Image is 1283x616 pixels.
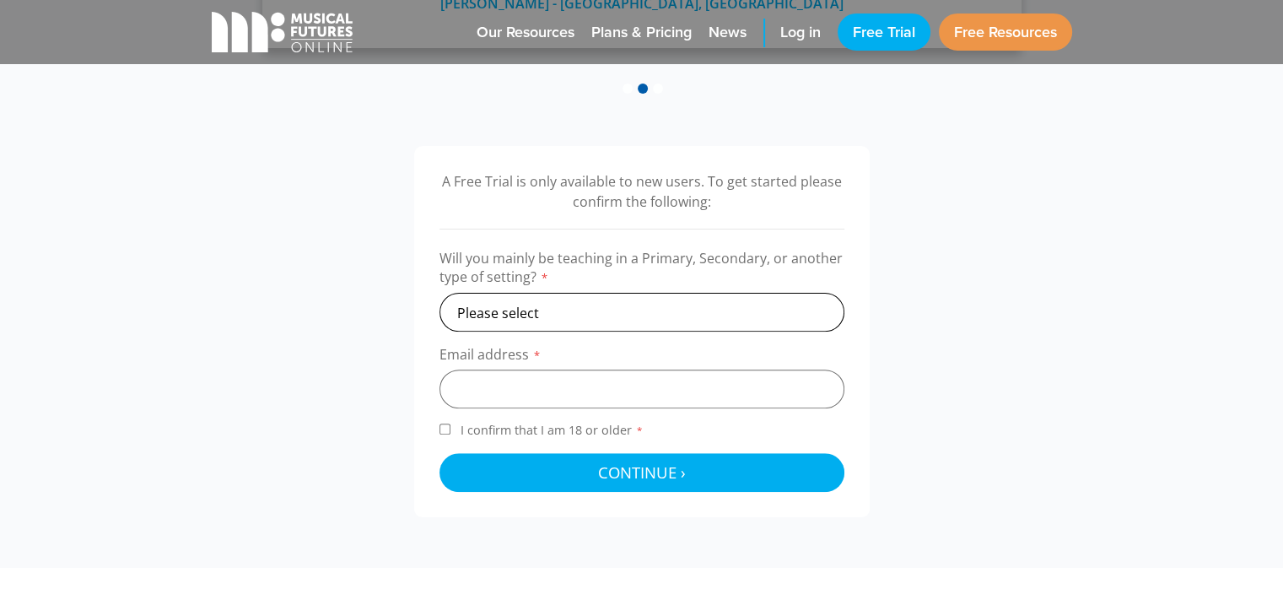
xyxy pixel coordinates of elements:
span: Log in [780,21,821,44]
span: Continue › [598,462,686,483]
p: A Free Trial is only available to new users. To get started please confirm the following: [439,171,844,212]
input: I confirm that I am 18 or older* [439,424,450,435]
button: Continue › [439,453,844,492]
span: Our Resources [477,21,574,44]
span: I confirm that I am 18 or older [457,422,647,438]
label: Email address [439,345,844,370]
span: News [709,21,747,44]
span: Plans & Pricing [591,21,692,44]
a: Free Trial [838,14,930,51]
a: Free Resources [939,14,1072,51]
label: Will you mainly be teaching in a Primary, Secondary, or another type of setting? [439,249,844,293]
